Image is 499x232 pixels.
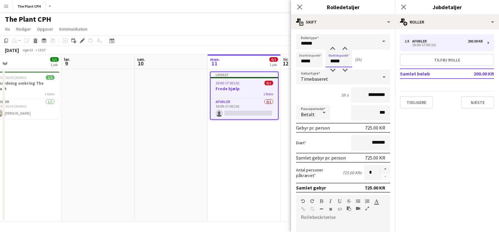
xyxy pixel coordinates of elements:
div: 16:00-17:00 (1t) [405,43,483,46]
button: Forøg [380,165,390,173]
button: Gennemstreget [347,199,351,204]
button: Ordnet liste [365,199,369,204]
span: 1/1 [46,75,54,80]
div: 5h x [341,92,349,98]
span: man. [210,57,220,62]
a: Vis [2,25,13,33]
div: 725.00 KR [365,155,385,161]
button: Vandret linje [319,207,323,212]
button: Tekstfarve [374,199,379,204]
div: Udkast [211,72,278,77]
button: Understregning [338,199,342,204]
a: Kommunikation [57,25,90,33]
span: Vis [5,26,10,32]
span: 1/1 [50,57,59,62]
span: Timebaseret [301,76,328,82]
button: Uordnet liste [356,199,360,204]
span: Opgaver [37,26,53,32]
div: (5h) [355,57,362,62]
span: søn. [137,57,145,62]
span: tir. [283,57,289,62]
span: Uge 32 [20,48,35,52]
button: Indsæt video [356,206,360,211]
button: Næste [461,96,494,109]
div: 725.00 KR [365,125,385,131]
td: 200.00 KR [459,69,494,79]
button: Fed [319,199,323,204]
span: 10 [136,60,145,67]
div: Afvikler [412,39,429,43]
button: Tidligere [400,96,433,109]
button: Kursiv [328,199,333,204]
app-job-card: Udkast16:00-17:00 (1t)0/1Frede hjælp1 RolleAfvikler0/116:00-17:00 (1t) [210,72,279,120]
div: 725.00 KR x [342,170,362,175]
span: lør. [64,57,70,62]
span: Rediger [16,26,31,32]
div: Roller [395,15,499,29]
span: 9 [63,60,70,67]
div: Samlet gebyr [296,185,326,191]
div: 725.00 KR [365,185,385,191]
a: Opgaver [35,25,56,33]
a: Rediger [14,25,33,33]
div: 200.00 KR [468,39,483,43]
h1: The Plant CPH [5,15,51,24]
button: Fortryd [301,199,305,204]
div: [DATE] [5,47,19,53]
h3: Jobdetaljer [395,3,499,11]
h3: Frede hjælp [211,86,278,91]
div: Gebyr pr. person [296,125,330,131]
span: 1 Rolle [263,92,273,96]
div: Skift [291,15,395,29]
button: Tilføj rolle [400,54,494,66]
span: 11 [209,60,220,67]
label: Antal personer påkrævet [296,167,342,178]
button: Gentag [310,199,314,204]
span: 1 Rolle [45,92,54,96]
button: Sæt ind som almindelig tekst [347,206,351,211]
span: 16:00-17:00 (1t) [216,81,239,85]
app-card-role: Afvikler0/116:00-17:00 (1t) [211,98,278,119]
button: HTML-kode [338,207,342,212]
div: Samlet gebyr pr. person [296,155,346,161]
h3: Rolledetaljer [291,3,395,11]
span: Kommunikation [59,26,87,32]
div: 1 job [270,62,278,67]
label: Diæt [296,140,306,145]
button: Fuld skærm [365,206,369,211]
span: Betalt [301,111,315,117]
button: The Plant CPH [13,0,46,12]
div: 1 job [50,62,58,67]
span: 0/1 [269,57,278,62]
span: 0/1 [264,81,273,85]
div: CEST [38,48,46,52]
span: 12 [282,60,289,67]
button: Ryd formatering [328,207,333,212]
td: Samlet beløb [400,69,459,79]
div: 1 x [405,39,412,43]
